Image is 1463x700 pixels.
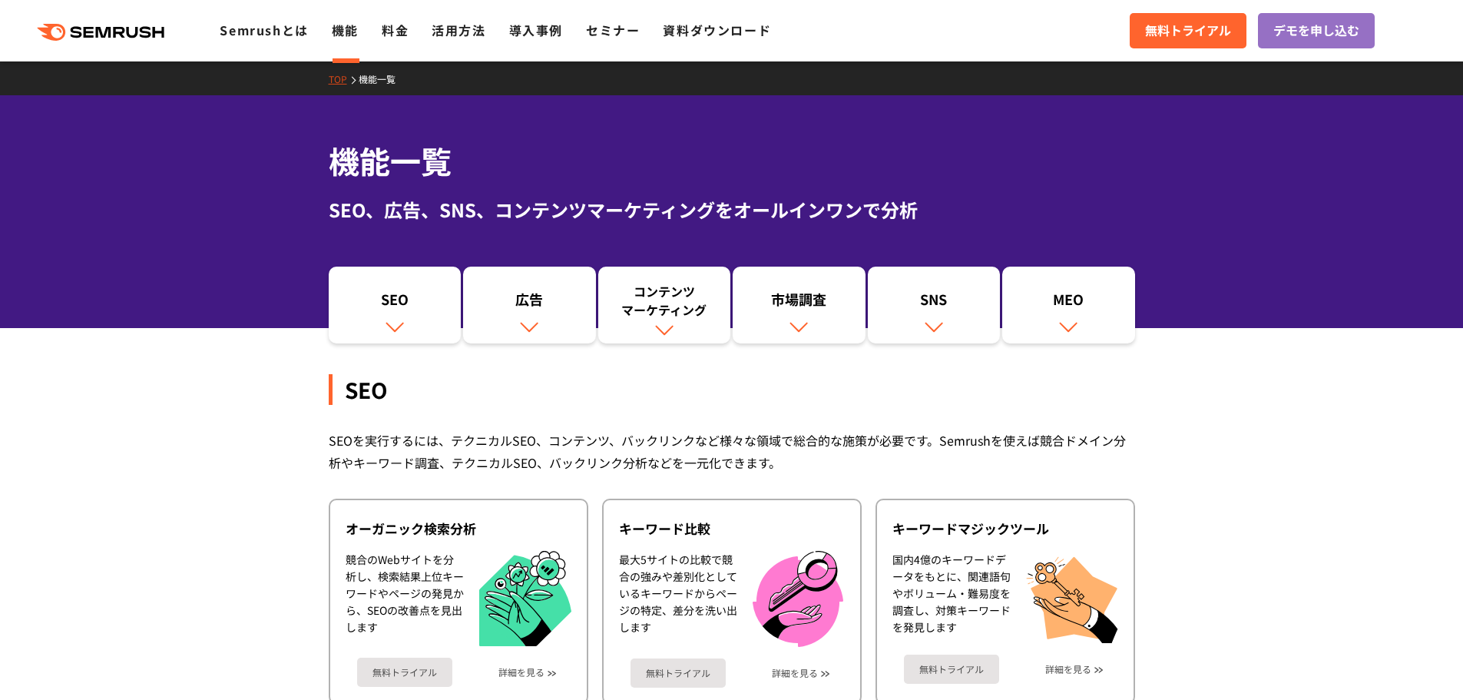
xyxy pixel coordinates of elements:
[619,551,737,647] div: 最大5サイトの比較で競合の強みや差別化としているキーワードからページの特定、差分を洗い出します
[336,290,454,316] div: SEO
[498,667,544,678] a: 詳細を見る
[598,267,731,343] a: コンテンツマーケティング
[382,21,409,39] a: 料金
[1258,13,1375,48] a: デモを申し込む
[346,551,464,647] div: 競合のWebサイトを分析し、検索結果上位キーワードやページの発見から、SEOの改善点を見出します
[463,267,596,343] a: 広告
[1002,267,1135,343] a: MEO
[1010,290,1127,316] div: MEO
[619,519,845,538] div: キーワード比較
[357,658,452,687] a: 無料トライアル
[1145,21,1231,41] span: 無料トライアル
[740,290,858,316] div: 市場調査
[892,551,1011,643] div: 国内4億のキーワードデータをもとに、関連語句やボリューム・難易度を調査し、対策キーワードを発見します
[359,72,407,85] a: 機能一覧
[904,655,999,684] a: 無料トライアル
[733,267,866,343] a: 市場調査
[332,21,359,39] a: 機能
[329,196,1135,224] div: SEO、広告、SNS、コンテンツマーケティングをオールインワンで分析
[329,374,1135,405] div: SEO
[1045,664,1091,675] a: 詳細を見る
[479,551,571,647] img: オーガニック検索分析
[329,72,359,85] a: TOP
[346,519,571,538] div: オーガニック検索分析
[1026,551,1118,643] img: キーワードマジックツール
[220,21,308,39] a: Semrushとは
[772,668,818,678] a: 詳細を見る
[329,430,1135,474] div: SEOを実行するには、テクニカルSEO、コンテンツ、バックリンクなど様々な領域で総合的な施策が必要です。Semrushを使えば競合ドメイン分析やキーワード調査、テクニカルSEO、バックリンク分析...
[432,21,485,39] a: 活用方法
[753,551,843,647] img: キーワード比較
[471,290,588,316] div: 広告
[1273,21,1359,41] span: デモを申し込む
[892,519,1118,538] div: キーワードマジックツール
[631,659,726,688] a: 無料トライアル
[329,267,462,343] a: SEO
[875,290,993,316] div: SNS
[868,267,1001,343] a: SNS
[329,138,1135,184] h1: 機能一覧
[509,21,563,39] a: 導入事例
[606,282,723,319] div: コンテンツ マーケティング
[586,21,640,39] a: セミナー
[1130,13,1246,48] a: 無料トライアル
[663,21,771,39] a: 資料ダウンロード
